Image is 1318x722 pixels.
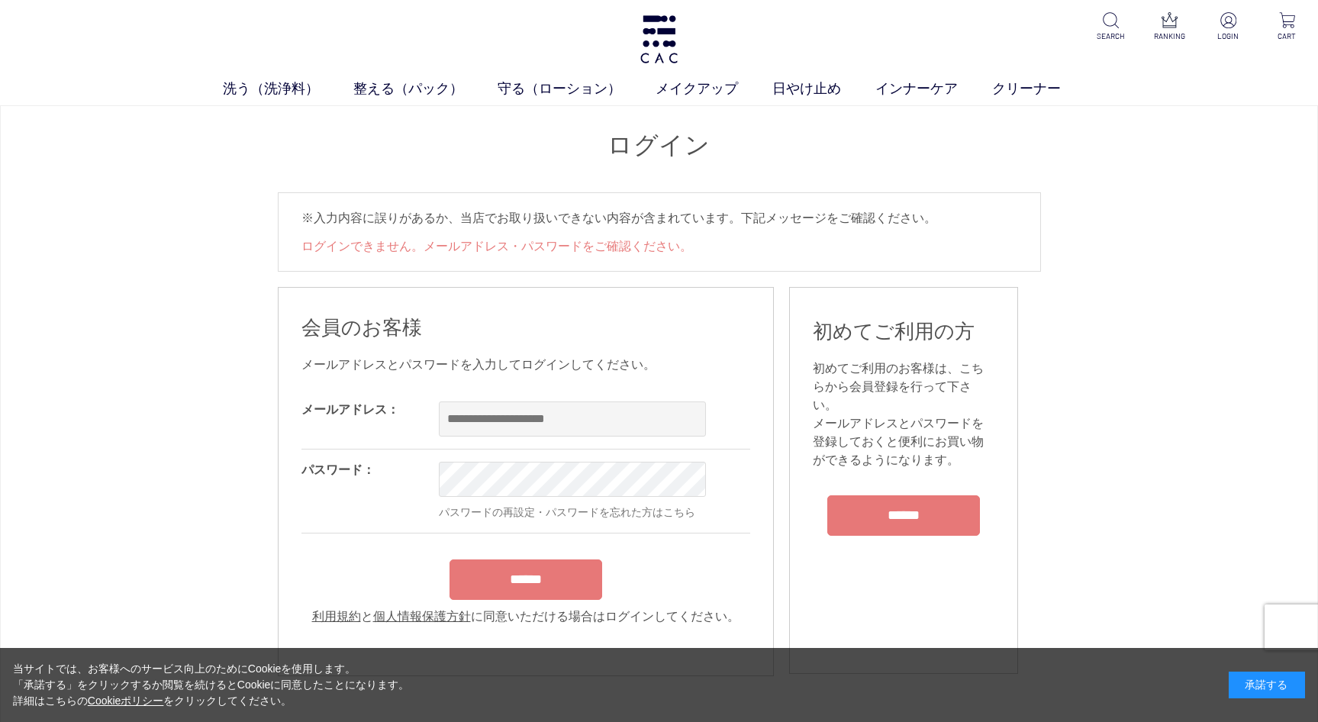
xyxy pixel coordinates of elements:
[1210,31,1247,42] p: LOGIN
[1210,12,1247,42] a: LOGIN
[223,79,353,99] a: 洗う（洗浄料）
[1268,12,1306,42] a: CART
[88,695,164,707] a: Cookieポリシー
[301,316,422,339] span: 会員のお客様
[1268,31,1306,42] p: CART
[1151,31,1188,42] p: RANKING
[278,129,1041,162] h1: ログイン
[656,79,772,99] a: メイクアップ
[301,356,750,374] div: メールアドレスとパスワードを入力してログインしてください。
[353,79,498,99] a: 整える（パック）
[312,610,361,623] a: 利用規約
[1151,12,1188,42] a: RANKING
[13,661,410,709] div: 当サイトでは、お客様へのサービス向上のためにCookieを使用します。 「承諾する」をクリックするか閲覧を続けるとCookieに同意したことになります。 詳細はこちらの をクリックしてください。
[1092,31,1129,42] p: SEARCH
[813,320,975,343] span: 初めてご利用の方
[301,237,1017,256] li: ログインできません。メールアドレス・パスワードをご確認ください。
[373,610,471,623] a: 個人情報保護方針
[875,79,992,99] a: インナーケア
[301,403,399,416] label: メールアドレス：
[301,463,375,476] label: パスワード：
[1092,12,1129,42] a: SEARCH
[301,608,750,626] div: と に同意いただける場合はログインしてください。
[498,79,656,99] a: 守る（ローション）
[439,506,695,518] a: パスワードの再設定・パスワードを忘れた方はこちら
[772,79,875,99] a: 日やけ止め
[1229,672,1305,698] div: 承諾する
[813,359,994,469] div: 初めてご利用のお客様は、こちらから会員登録を行って下さい。 メールアドレスとパスワードを登録しておくと便利にお買い物ができるようになります。
[638,15,680,63] img: logo
[992,79,1095,99] a: クリーナー
[301,208,1017,228] p: ※入力内容に誤りがあるか、当店でお取り扱いできない内容が含まれています。下記メッセージをご確認ください。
